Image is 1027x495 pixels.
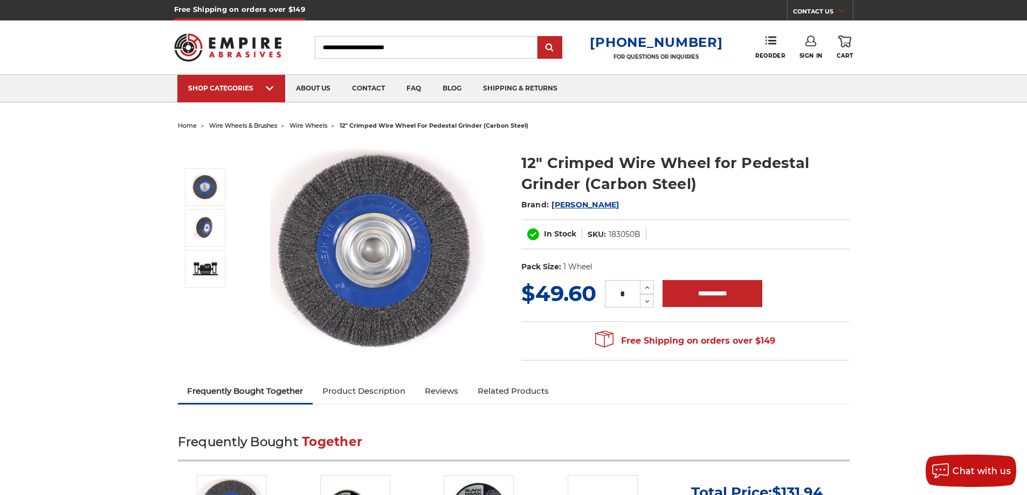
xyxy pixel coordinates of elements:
[521,200,549,210] span: Brand:
[178,379,313,403] a: Frequently Bought Together
[563,261,592,273] dd: 1 Wheel
[285,75,341,102] a: about us
[793,5,853,20] a: CONTACT US
[755,36,785,59] a: Reorder
[432,75,472,102] a: blog
[521,280,596,306] span: $49.60
[340,122,528,129] span: 12" crimped wire wheel for pedestal grinder (carbon steel)
[178,122,197,129] a: home
[837,52,853,59] span: Cart
[192,173,219,200] img: 12" Crimped Wire Wheel for Pedestal Grinder
[590,34,722,50] a: [PHONE_NUMBER]
[609,229,640,240] dd: 183050B
[590,53,722,60] p: FOR QUESTIONS OR INQUIRIES
[799,52,823,59] span: Sign In
[837,36,853,59] a: Cart
[472,75,568,102] a: shipping & returns
[468,379,559,403] a: Related Products
[521,261,561,273] dt: Pack Size:
[552,200,619,210] a: [PERSON_NAME]
[953,466,1011,476] span: Chat with us
[302,434,362,449] span: Together
[270,141,486,357] img: 12" Crimped Wire Wheel for Pedestal Grinder
[396,75,432,102] a: faq
[415,379,468,403] a: Reviews
[192,260,219,277] img: 12" Crimped Wire Wheel for Pedestal Grinder (Carbon Steel)
[290,122,327,129] a: wire wheels
[544,229,576,239] span: In Stock
[588,229,606,240] dt: SKU:
[595,330,775,352] span: Free Shipping on orders over $149
[174,26,282,68] img: Empire Abrasives
[192,214,219,241] img: 12" Crimped Wire Wheel for Pedestal Grinder 183050B
[521,152,850,194] h1: 12" Crimped Wire Wheel for Pedestal Grinder (Carbon Steel)
[178,434,298,449] span: Frequently Bought
[209,122,277,129] a: wire wheels & brushes
[313,379,415,403] a: Product Description
[755,52,785,59] span: Reorder
[926,455,1016,487] button: Chat with us
[341,75,396,102] a: contact
[188,84,274,92] div: SHOP CATEGORIES
[539,37,561,59] input: Submit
